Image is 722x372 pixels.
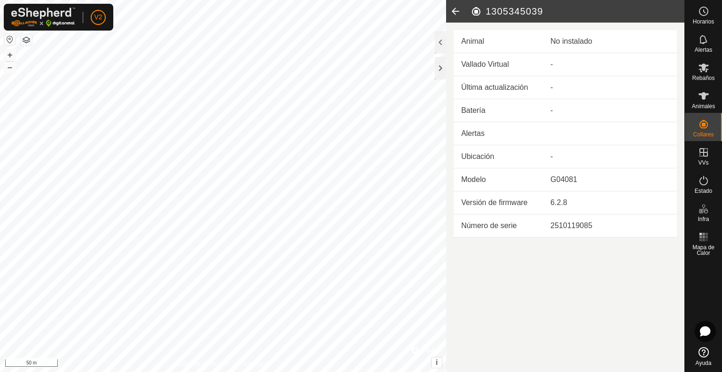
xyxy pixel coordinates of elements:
[698,216,709,222] span: Infra
[454,122,543,145] td: Alertas
[454,53,543,76] td: Vallado Virtual
[454,168,543,191] td: Modelo
[454,145,543,168] td: Ubicación
[454,76,543,99] td: Última actualización
[21,34,32,46] button: Capas del Mapa
[471,6,684,17] h2: 1305345039
[685,343,722,370] a: Ayuda
[94,12,102,22] span: V2
[550,197,669,208] div: 6.2.8
[693,19,714,24] span: Horarios
[454,30,543,53] td: Animal
[692,103,715,109] span: Animales
[11,8,75,27] img: Logo Gallagher
[454,99,543,122] td: Batería
[240,360,272,368] a: Contáctenos
[695,47,712,53] span: Alertas
[454,214,543,237] td: Número de serie
[687,245,720,256] span: Mapa de Calor
[454,191,543,214] td: Versión de firmware
[550,174,669,185] div: G04081
[550,82,669,93] div: -
[432,357,442,368] button: i
[696,360,712,366] span: Ayuda
[550,151,669,162] div: -
[436,358,438,366] span: i
[4,62,16,73] button: –
[174,360,228,368] a: Política de Privacidad
[698,160,708,166] span: VVs
[550,105,669,116] div: -
[550,220,669,231] div: 2510119085
[550,36,669,47] div: No instalado
[692,75,714,81] span: Rebaños
[695,188,712,194] span: Estado
[693,132,714,137] span: Collares
[550,60,553,68] app-display-virtual-paddock-transition: -
[4,49,16,61] button: +
[4,34,16,45] button: Restablecer Mapa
